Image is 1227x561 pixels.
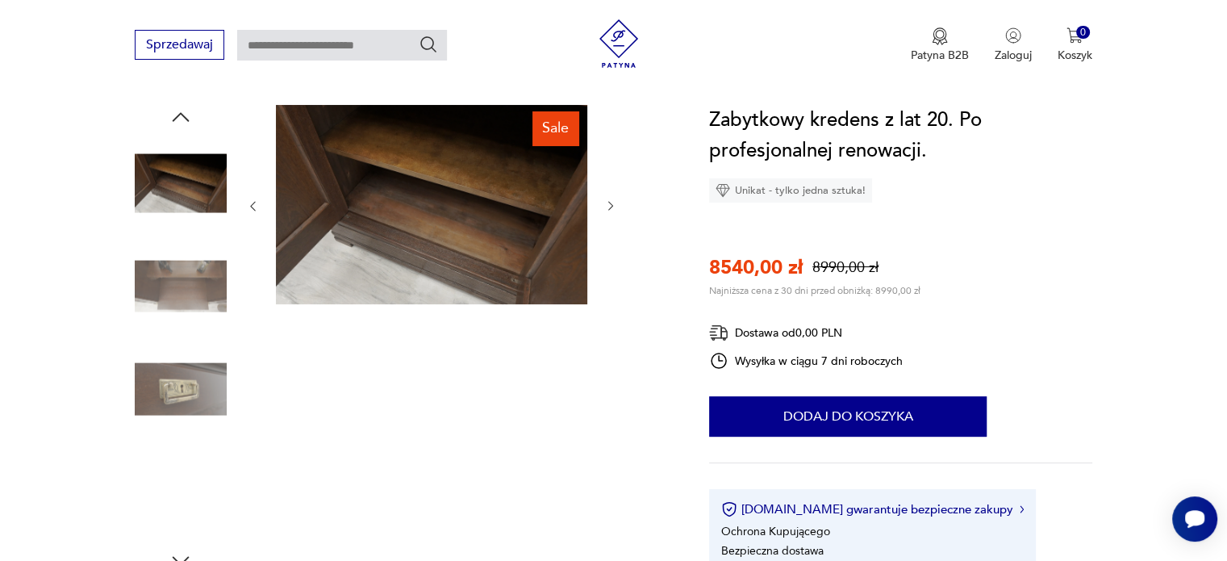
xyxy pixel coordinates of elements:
button: 0Koszyk [1058,27,1092,63]
button: Sprzedawaj [135,30,224,60]
button: [DOMAIN_NAME] gwarantuje bezpieczne zakupy [721,501,1024,517]
img: Ikona dostawy [709,323,728,343]
img: Ikonka użytkownika [1005,27,1021,44]
div: Sale [532,111,578,145]
button: Patyna B2B [911,27,969,63]
img: Ikona koszyka [1066,27,1083,44]
button: Zaloguj [995,27,1032,63]
img: Zdjęcie produktu Zabytkowy kredens z lat 20. Po profesjonalnej renowacji. [135,241,227,333]
li: Ochrona Kupującego [721,524,830,539]
img: Zdjęcie produktu Zabytkowy kredens z lat 20. Po profesjonalnej renowacji. [135,137,227,229]
img: Ikona medalu [932,27,948,45]
div: Dostawa od 0,00 PLN [709,323,903,343]
p: 8990,00 zł [812,257,879,278]
p: Patyna B2B [911,48,969,63]
a: Sprzedawaj [135,40,224,52]
img: Zdjęcie produktu Zabytkowy kredens z lat 20. Po profesjonalnej renowacji. [276,105,587,304]
p: Najniższa cena z 30 dni przed obniżką: 8990,00 zł [709,284,920,297]
div: Unikat - tylko jedna sztuka! [709,178,872,203]
div: 0 [1076,26,1090,40]
li: Bezpieczna dostawa [721,543,824,559]
img: Zdjęcie produktu Zabytkowy kredens z lat 20. Po profesjonalnej renowacji. [135,446,227,538]
button: Szukaj [419,35,438,54]
img: Ikona certyfikatu [721,501,737,517]
p: Koszyk [1058,48,1092,63]
a: Ikona medaluPatyna B2B [911,27,969,63]
img: Ikona diamentu [716,183,730,198]
iframe: Smartsupp widget button [1172,496,1217,542]
p: Zaloguj [995,48,1032,63]
img: Patyna - sklep z meblami i dekoracjami vintage [595,19,643,68]
img: Zdjęcie produktu Zabytkowy kredens z lat 20. Po profesjonalnej renowacji. [135,343,227,435]
div: Wysyłka w ciągu 7 dni roboczych [709,351,903,371]
p: 8540,00 zł [709,254,803,281]
h1: Zabytkowy kredens z lat 20. Po profesjonalnej renowacji. [709,105,1092,166]
button: Dodaj do koszyka [709,396,987,437]
img: Ikona strzałki w prawo [1020,505,1025,513]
